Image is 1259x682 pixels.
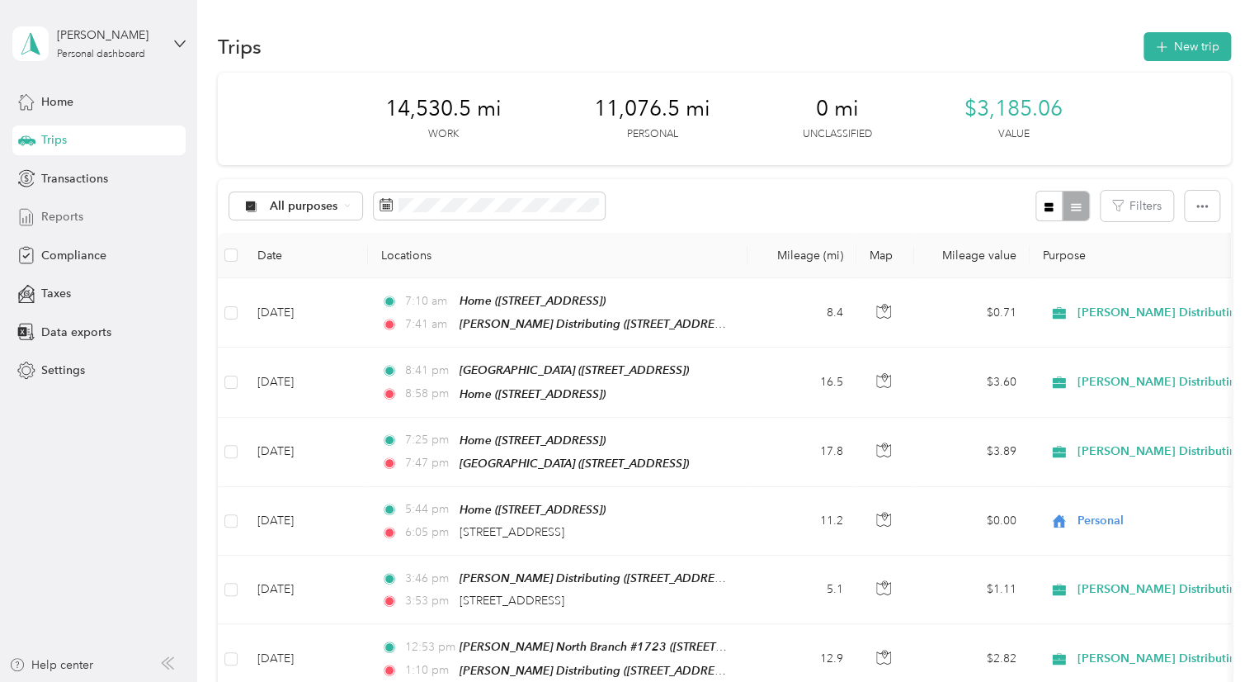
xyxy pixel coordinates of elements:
[1077,304,1242,322] span: [PERSON_NAME] Distributing
[460,503,606,516] span: Home ([STREET_ADDRESS])
[41,208,83,225] span: Reports
[816,96,859,122] span: 0 mi
[460,594,564,608] span: [STREET_ADDRESS]
[404,661,451,680] span: 1:10 pm
[41,93,73,111] span: Home
[594,96,710,122] span: 11,076.5 mi
[244,278,368,348] td: [DATE]
[41,131,67,149] span: Trips
[747,278,856,348] td: 8.4
[1101,191,1173,221] button: Filters
[747,556,856,624] td: 5.1
[404,385,451,403] span: 8:58 pm
[747,348,856,417] td: 16.5
[747,233,856,278] th: Mileage (mi)
[460,294,606,307] span: Home ([STREET_ADDRESS])
[41,362,85,379] span: Settings
[627,127,678,142] p: Personal
[460,433,606,447] span: Home ([STREET_ADDRESS])
[404,431,451,449] span: 7:25 pm
[998,127,1030,142] p: Value
[404,292,451,310] span: 7:10 am
[460,525,564,539] span: [STREET_ADDRESS]
[270,201,338,212] span: All purposes
[368,233,747,278] th: Locations
[218,38,262,55] h1: Trips
[244,418,368,487] td: [DATE]
[244,556,368,624] td: [DATE]
[385,96,502,122] span: 14,530.5 mi
[404,362,451,380] span: 8:41 pm
[41,285,71,302] span: Taxes
[747,418,856,487] td: 17.8
[41,170,108,187] span: Transactions
[57,26,160,44] div: [PERSON_NAME]
[41,324,111,341] span: Data exports
[9,656,93,674] button: Help center
[244,487,368,556] td: [DATE]
[1077,373,1242,391] span: [PERSON_NAME] Distributing
[914,418,1030,487] td: $3.89
[244,348,368,417] td: [DATE]
[1077,443,1242,461] span: [PERSON_NAME] Distributing
[914,233,1030,278] th: Mileage value
[1077,580,1242,599] span: [PERSON_NAME] Distributing
[41,247,106,264] span: Compliance
[404,523,451,542] span: 6:05 pm
[460,363,689,377] span: [GEOGRAPHIC_DATA] ([STREET_ADDRESS])
[404,592,451,610] span: 3:53 pm
[460,640,780,654] span: [PERSON_NAME] North Branch #1723 ([STREET_ADDRESS])
[856,233,914,278] th: Map
[1143,32,1231,61] button: New trip
[964,96,1063,122] span: $3,185.06
[460,317,828,331] span: [PERSON_NAME] Distributing ([STREET_ADDRESS][PERSON_NAME])
[428,127,459,142] p: Work
[404,315,451,334] span: 7:41 am
[914,556,1030,624] td: $1.11
[914,487,1030,556] td: $0.00
[404,454,451,472] span: 7:47 pm
[914,348,1030,417] td: $3.60
[404,638,451,656] span: 12:53 pm
[914,278,1030,348] td: $0.71
[1167,590,1259,682] iframe: Everlance-gr Chat Button Frame
[404,570,451,588] span: 3:46 pm
[460,664,828,678] span: [PERSON_NAME] Distributing ([STREET_ADDRESS][PERSON_NAME])
[460,457,689,470] span: [GEOGRAPHIC_DATA] ([STREET_ADDRESS])
[1077,650,1242,668] span: [PERSON_NAME] Distributing
[1077,512,1228,530] span: Personal
[747,487,856,556] td: 11.2
[460,571,828,585] span: [PERSON_NAME] Distributing ([STREET_ADDRESS][PERSON_NAME])
[803,127,872,142] p: Unclassified
[57,50,145,59] div: Personal dashboard
[244,233,368,278] th: Date
[460,387,606,400] span: Home ([STREET_ADDRESS])
[404,500,451,519] span: 5:44 pm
